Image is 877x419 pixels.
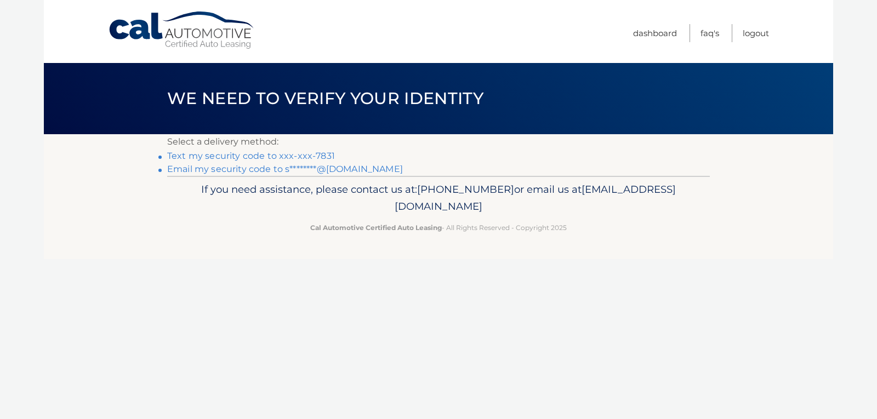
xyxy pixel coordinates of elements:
a: Cal Automotive [108,11,256,50]
a: FAQ's [701,24,719,42]
a: Email my security code to s********@[DOMAIN_NAME] [167,164,403,174]
strong: Cal Automotive Certified Auto Leasing [310,223,442,232]
a: Text my security code to xxx-xxx-7831 [167,151,335,161]
span: [PHONE_NUMBER] [417,183,514,196]
p: - All Rights Reserved - Copyright 2025 [174,222,703,233]
span: We need to verify your identity [167,88,483,108]
a: Logout [743,24,769,42]
a: Dashboard [633,24,677,42]
p: If you need assistance, please contact us at: or email us at [174,181,703,216]
p: Select a delivery method: [167,134,710,150]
